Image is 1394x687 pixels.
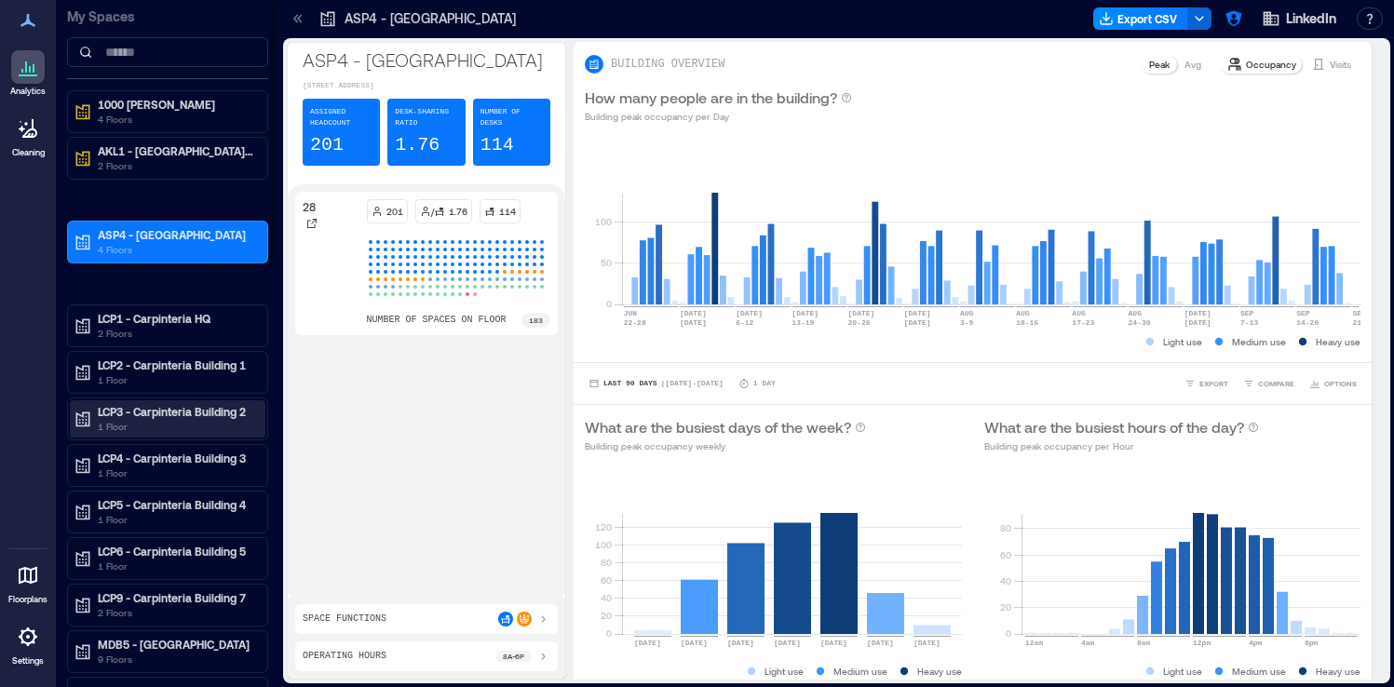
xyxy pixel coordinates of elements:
p: Operating Hours [303,649,386,664]
a: Floorplans [3,553,53,611]
p: Assigned Headcount [310,106,372,128]
text: [DATE] [848,309,875,317]
text: AUG [1072,309,1086,317]
text: 8pm [1305,639,1319,647]
text: 13-19 [792,318,814,327]
p: LCP5 - Carpinteria Building 4 [98,497,254,512]
tspan: 20 [999,601,1010,613]
p: Number of Desks [480,106,543,128]
p: 1 Floor [98,559,254,573]
text: 17-23 [1072,318,1094,327]
text: AUG [1129,309,1143,317]
p: Heavy use [1316,334,1360,349]
p: Building peak occupancy weekly [585,438,866,453]
tspan: 0 [1005,627,1010,639]
text: [DATE] [1184,318,1211,327]
p: / [431,204,434,219]
button: LinkedIn [1256,4,1342,34]
p: LCP1 - Carpinteria HQ [98,311,254,326]
a: Cleaning [5,106,51,164]
tspan: 40 [999,575,1010,586]
p: LCP6 - Carpinteria Building 5 [98,544,254,559]
p: 1 Floor [98,512,254,527]
text: 4pm [1249,639,1263,647]
tspan: 80 [601,557,612,568]
button: Last 90 Days |[DATE]-[DATE] [585,374,727,393]
tspan: 50 [601,257,612,268]
a: Analytics [5,45,51,102]
p: 114 [499,204,516,219]
p: LCP9 - Carpinteria Building 7 [98,590,254,605]
p: 1.76 [449,204,467,219]
a: Settings [6,614,50,672]
tspan: 60 [999,549,1010,560]
p: LCP2 - Carpinteria Building 1 [98,357,254,372]
text: SEP [1296,309,1310,317]
text: [DATE] [727,639,754,647]
text: 8am [1137,639,1151,647]
tspan: 20 [601,610,612,621]
p: Light use [1163,664,1202,679]
tspan: 60 [601,574,612,586]
p: Analytics [10,86,46,97]
p: Light use [1163,334,1202,349]
text: 21-27 [1352,318,1374,327]
text: 14-20 [1296,318,1319,327]
p: Settings [12,655,44,667]
tspan: 0 [606,627,612,639]
text: AUG [960,309,974,317]
text: [DATE] [680,318,707,327]
p: What are the busiest hours of the day? [984,416,1244,438]
button: OPTIONS [1306,374,1360,393]
p: 114 [480,132,514,158]
p: AKL1 - [GEOGRAPHIC_DATA] (CEO Suites) [98,143,254,158]
p: Floorplans [8,594,47,605]
p: 1 Floor [98,465,254,480]
p: 201 [310,132,344,158]
text: 10-16 [1016,318,1038,327]
text: 3-9 [960,318,974,327]
p: Heavy use [917,664,962,679]
p: number of spaces on floor [367,313,507,328]
span: LinkedIn [1286,9,1336,28]
text: [DATE] [736,309,763,317]
p: Building peak occupancy per Hour [984,438,1259,453]
p: [STREET_ADDRESS] [303,80,550,91]
tspan: 80 [999,522,1010,533]
text: [DATE] [904,318,931,327]
p: Heavy use [1316,664,1360,679]
button: EXPORT [1181,374,1232,393]
p: My Spaces [67,7,268,26]
tspan: 100 [595,539,612,550]
p: Building peak occupancy per Day [585,109,852,124]
text: [DATE] [681,639,708,647]
tspan: 100 [595,216,612,227]
span: COMPARE [1258,378,1294,389]
p: 9 Floors [98,652,254,667]
tspan: 120 [595,521,612,532]
p: 1 Floor [98,419,254,434]
p: 1.76 [395,132,440,158]
p: What are the busiest days of the week? [585,416,851,438]
button: Export CSV [1093,7,1188,30]
p: How many people are in the building? [585,87,837,109]
p: 8a - 6p [503,651,524,662]
p: 1000 [PERSON_NAME] [98,97,254,112]
p: BUILDING OVERVIEW [611,57,724,72]
text: [DATE] [792,309,819,317]
text: 6-12 [736,318,753,327]
p: Medium use [1232,664,1286,679]
text: [DATE] [774,639,801,647]
text: 4am [1081,639,1095,647]
text: [DATE] [820,639,847,647]
text: [DATE] [904,309,931,317]
span: OPTIONS [1324,378,1357,389]
p: MDB5 - [GEOGRAPHIC_DATA] [98,637,254,652]
text: 12pm [1193,639,1211,647]
p: 4 Floors [98,112,254,127]
p: ASP4 - [GEOGRAPHIC_DATA] [98,227,254,242]
p: 2 Floors [98,158,254,173]
text: 22-28 [624,318,646,327]
p: LCP4 - Carpinteria Building 3 [98,451,254,465]
p: Visits [1330,57,1351,72]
